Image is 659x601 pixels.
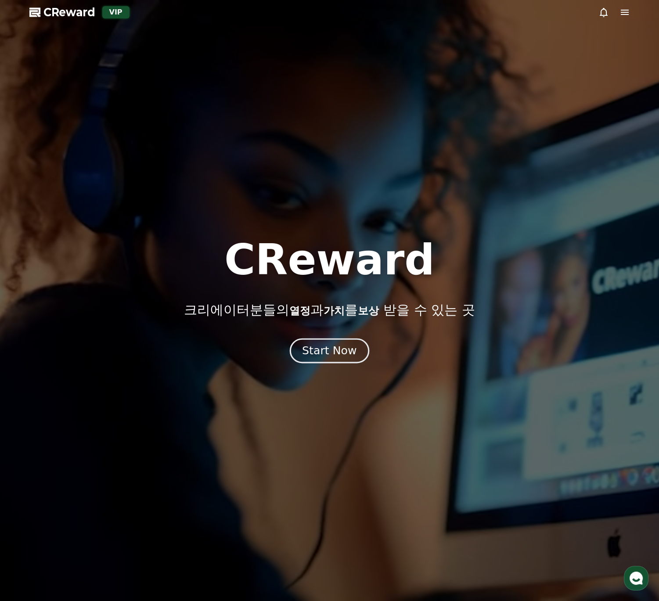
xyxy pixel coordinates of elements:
span: CReward [43,5,95,19]
a: 설정 [113,278,169,300]
span: 설정 [136,292,146,299]
button: Start Now [290,338,369,363]
span: 열정 [289,305,310,317]
a: CReward [29,5,95,19]
div: VIP [102,6,130,18]
span: 보상 [358,305,379,317]
div: Start Now [302,343,357,358]
span: 대화 [80,292,91,299]
span: 홈 [28,292,33,299]
p: 크리에이터분들의 과 를 받을 수 있는 곳 [184,302,475,318]
a: 홈 [3,278,58,300]
a: Start Now [292,348,367,356]
span: 가치 [324,305,345,317]
a: 대화 [58,278,113,300]
h1: CReward [224,239,435,281]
